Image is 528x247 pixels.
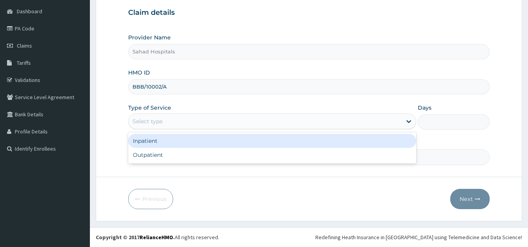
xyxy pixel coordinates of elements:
[128,189,173,209] button: Previous
[128,104,171,112] label: Type of Service
[17,59,31,66] span: Tariffs
[128,34,171,41] label: Provider Name
[315,233,522,241] div: Redefining Heath Insurance in [GEOGRAPHIC_DATA] using Telemedicine and Data Science!
[128,79,490,94] input: Enter HMO ID
[128,148,416,162] div: Outpatient
[132,117,163,125] div: Select type
[128,134,416,148] div: Inpatient
[128,69,150,76] label: HMO ID
[96,234,175,241] strong: Copyright © 2017 .
[90,227,528,247] footer: All rights reserved.
[128,9,490,17] h3: Claim details
[418,104,431,112] label: Days
[450,189,490,209] button: Next
[17,8,42,15] span: Dashboard
[140,234,173,241] a: RelianceHMO
[17,42,32,49] span: Claims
